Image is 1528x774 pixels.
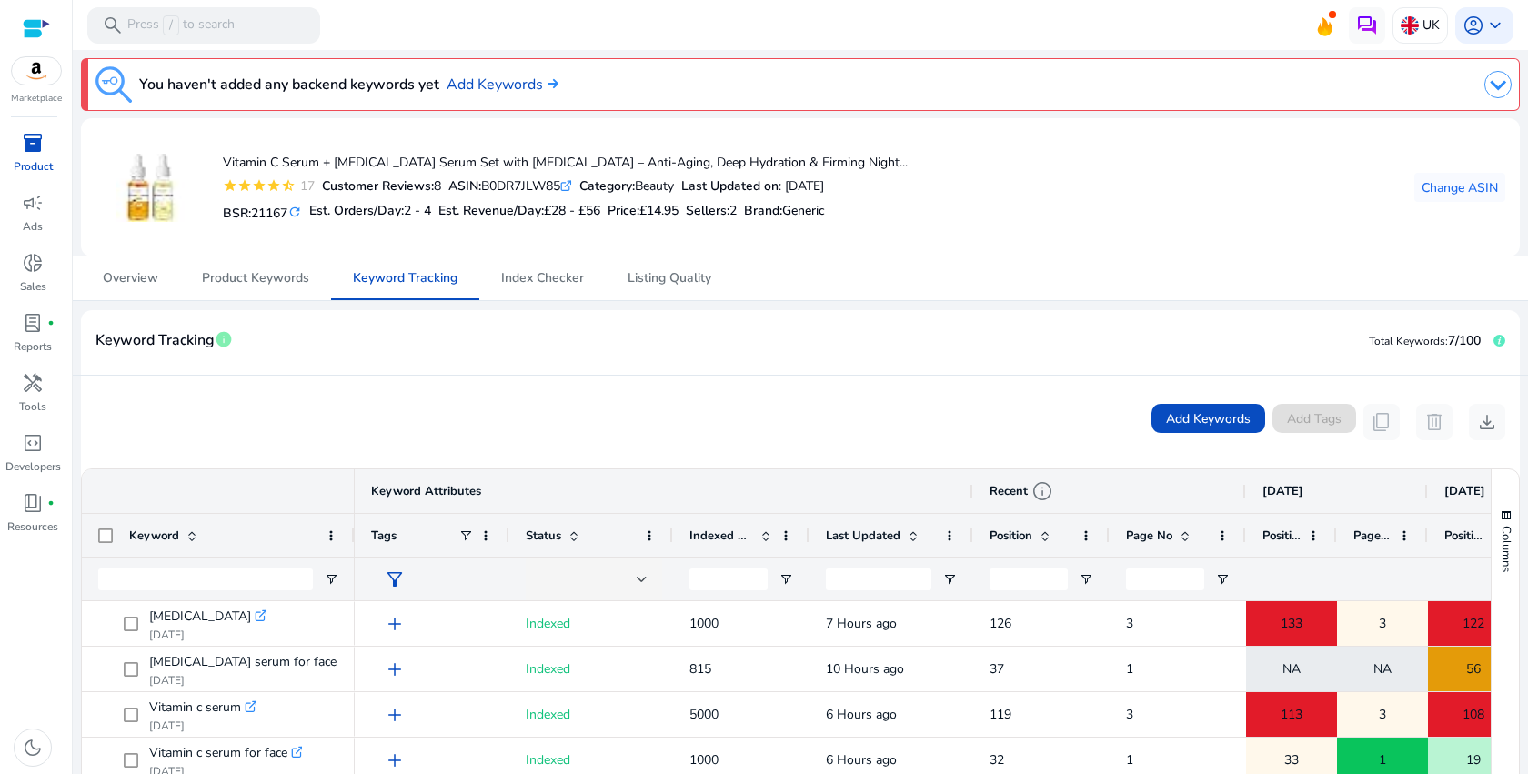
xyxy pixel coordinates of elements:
[744,204,825,219] h5: :
[384,704,406,726] span: add
[384,613,406,635] span: add
[942,572,957,587] button: Open Filter Menu
[990,568,1068,590] input: Position Filter Input
[149,628,266,642] p: [DATE]
[1126,660,1133,678] span: 1
[447,74,558,95] a: Add Keywords
[1079,572,1093,587] button: Open Filter Menu
[689,751,719,769] span: 1000
[202,272,309,285] span: Product Keywords
[1422,178,1498,197] span: Change ASIN
[1126,568,1204,590] input: Page No Filter Input
[22,312,44,334] span: lab_profile
[237,178,252,193] mat-icon: star
[353,272,457,285] span: Keyword Tracking
[149,604,251,629] span: [MEDICAL_DATA]
[22,492,44,514] span: book_4
[826,660,904,678] span: 10 Hours ago
[1353,528,1392,544] span: Page No
[1282,650,1301,688] span: NA
[1448,332,1481,349] span: 7/100
[223,156,908,171] h4: Vitamin C Serum + [MEDICAL_DATA] Serum Set with [MEDICAL_DATA] – Anti-Aging, Deep Hydration & Fir...
[23,218,43,235] p: Ads
[744,202,779,219] span: Brand
[102,15,124,36] span: search
[1463,696,1484,733] span: 108
[826,528,900,544] span: Last Updated
[19,398,46,415] p: Tools
[281,178,296,193] mat-icon: star_half
[689,660,711,678] span: 815
[729,202,737,219] span: 2
[526,660,570,678] span: Indexed
[371,483,481,499] span: Keyword Attributes
[1126,615,1133,632] span: 3
[1262,483,1303,499] span: [DATE]
[149,673,337,688] p: [DATE]
[149,740,287,766] span: Vitamin c serum for face
[14,338,52,355] p: Reports
[149,649,337,675] span: [MEDICAL_DATA] serum for face
[22,432,44,454] span: code_blocks
[1281,696,1302,733] span: 113
[1031,480,1053,502] span: info
[371,528,397,544] span: Tags
[404,202,431,219] span: 2 - 4
[543,78,558,89] img: arrow-right.svg
[1422,9,1440,41] p: UK
[1262,528,1301,544] span: Position
[95,66,132,103] img: keyword-tracking.svg
[1444,483,1485,499] span: [DATE]
[990,751,1004,769] span: 32
[689,706,719,723] span: 5000
[12,57,61,85] img: amazon.svg
[1444,528,1483,544] span: Position
[628,272,711,285] span: Listing Quality
[95,325,215,357] span: Keyword Tracking
[322,176,441,196] div: 8
[1126,528,1172,544] span: Page No
[782,202,825,219] span: Generic
[5,458,61,475] p: Developers
[139,74,439,95] h3: You haven't added any backend keywords yet
[149,719,256,733] p: [DATE]
[990,706,1011,723] span: 119
[1166,409,1251,428] span: Add Keywords
[990,615,1011,632] span: 126
[251,205,287,222] span: 21167
[1463,15,1484,36] span: account_circle
[384,568,406,590] span: filter_alt
[384,658,406,680] span: add
[526,751,570,769] span: Indexed
[826,615,897,632] span: 7 Hours ago
[1498,526,1514,572] span: Columns
[252,178,266,193] mat-icon: star
[689,528,753,544] span: Indexed Products
[1401,16,1419,35] img: uk.svg
[127,15,235,35] p: Press to search
[223,202,302,222] h5: BSR:
[826,568,931,590] input: Last Updated Filter Input
[1215,572,1230,587] button: Open Filter Menu
[1466,650,1481,688] span: 56
[14,158,53,175] p: Product
[266,178,281,193] mat-icon: star
[990,660,1004,678] span: 37
[686,204,737,219] h5: Sellers:
[990,528,1032,544] span: Position
[544,202,600,219] span: £28 - £56
[163,15,179,35] span: /
[1476,411,1498,433] span: download
[990,480,1053,502] div: Recent
[681,176,824,196] div: : [DATE]
[1151,404,1265,433] button: Add Keywords
[1463,605,1484,642] span: 122
[1379,605,1386,642] span: 3
[11,92,62,106] p: Marketplace
[526,706,570,723] span: Indexed
[1281,605,1302,642] span: 133
[579,176,674,196] div: Beauty
[438,204,600,219] h5: Est. Revenue/Day:
[1484,71,1512,98] img: dropdown-arrow.svg
[384,749,406,771] span: add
